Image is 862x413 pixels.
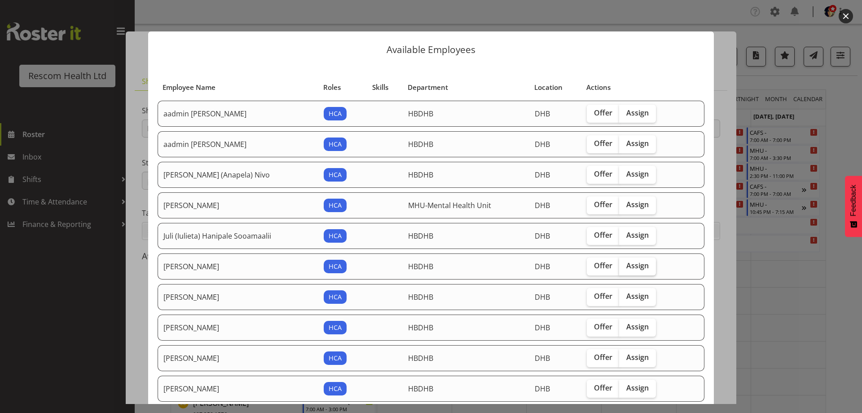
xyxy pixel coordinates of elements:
span: DHB [535,231,550,241]
span: HCA [329,139,342,149]
span: Offer [594,231,612,240]
button: Feedback - Show survey [845,176,862,237]
span: HCA [329,262,342,271]
span: Assign [626,200,649,209]
span: Skills [372,82,388,93]
span: HCA [329,231,342,241]
td: Juli (Iulieta) Hanipale Sooamaalii [158,223,318,249]
span: Offer [594,169,612,178]
span: Location [534,82,563,93]
span: Offer [594,139,612,148]
span: HBDHB [408,231,433,241]
span: HCA [329,292,342,302]
span: HBDHB [408,292,433,302]
span: HBDHB [408,262,433,271]
span: DHB [535,323,550,333]
span: MHU-Mental Health Unit [408,200,491,210]
span: HCA [329,109,342,119]
span: DHB [535,353,550,363]
span: HCA [329,353,342,363]
td: [PERSON_NAME] [158,192,318,218]
span: HCA [329,170,342,180]
span: HCA [329,200,342,210]
span: DHB [535,262,550,271]
span: Offer [594,353,612,362]
span: DHB [535,200,550,210]
span: Assign [626,231,649,240]
span: DHB [535,109,550,119]
span: HBDHB [408,384,433,394]
td: aadmin [PERSON_NAME] [158,131,318,157]
span: DHB [535,139,550,149]
span: Actions [586,82,611,93]
span: Feedback [849,185,858,216]
td: [PERSON_NAME] [158,376,318,402]
span: Offer [594,200,612,209]
span: Offer [594,322,612,331]
span: Assign [626,169,649,178]
span: HCA [329,323,342,333]
span: HBDHB [408,353,433,363]
span: Offer [594,292,612,301]
span: Department [408,82,448,93]
span: Offer [594,108,612,117]
span: HBDHB [408,139,433,149]
td: aadmin [PERSON_NAME] [158,101,318,127]
span: HBDHB [408,109,433,119]
span: Offer [594,383,612,392]
span: Assign [626,383,649,392]
span: DHB [535,170,550,180]
td: [PERSON_NAME] [158,284,318,310]
span: Assign [626,292,649,301]
span: DHB [535,292,550,302]
span: Offer [594,261,612,270]
span: Assign [626,353,649,362]
span: Assign [626,108,649,117]
span: Assign [626,139,649,148]
span: HCA [329,384,342,394]
td: [PERSON_NAME] [158,253,318,280]
span: HBDHB [408,323,433,333]
span: HBDHB [408,170,433,180]
span: Assign [626,322,649,331]
span: Assign [626,261,649,270]
span: Roles [323,82,341,93]
p: Available Employees [157,45,705,54]
td: [PERSON_NAME] (Anapela) Nivo [158,162,318,188]
td: [PERSON_NAME] [158,315,318,341]
span: DHB [535,384,550,394]
td: [PERSON_NAME] [158,345,318,371]
span: Employee Name [163,82,215,93]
